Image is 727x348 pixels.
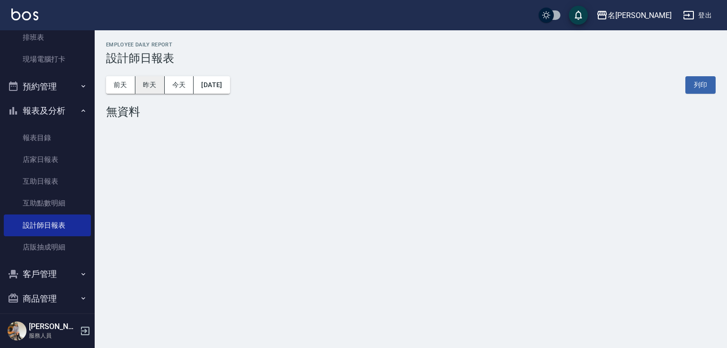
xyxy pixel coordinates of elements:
a: 報表目錄 [4,127,91,149]
button: 前天 [106,76,135,94]
button: 報表及分析 [4,98,91,123]
a: 店家日報表 [4,149,91,170]
a: 店販抽成明細 [4,236,91,258]
button: [DATE] [194,76,230,94]
h3: 設計師日報表 [106,52,716,65]
button: 預約管理 [4,74,91,99]
button: 列印 [685,76,716,94]
div: 無資料 [106,105,716,118]
button: 名[PERSON_NAME] [593,6,675,25]
button: 昨天 [135,76,165,94]
p: 服務人員 [29,331,77,340]
button: 登出 [679,7,716,24]
a: 互助點數明細 [4,192,91,214]
a: 互助日報表 [4,170,91,192]
img: Logo [11,9,38,20]
a: 排班表 [4,27,91,48]
button: 客戶管理 [4,262,91,286]
button: save [569,6,588,25]
h5: [PERSON_NAME] [29,322,77,331]
h2: Employee Daily Report [106,42,716,48]
img: Person [8,321,27,340]
button: 今天 [165,76,194,94]
a: 現場電腦打卡 [4,48,91,70]
a: 設計師日報表 [4,214,91,236]
div: 名[PERSON_NAME] [608,9,672,21]
button: 商品管理 [4,286,91,311]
